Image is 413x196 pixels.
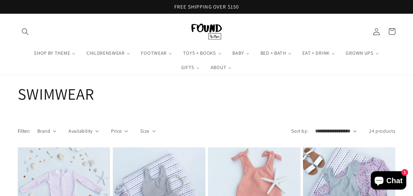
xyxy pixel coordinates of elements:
[68,128,99,135] summary: Availability
[255,46,297,61] a: BED + BATH
[297,46,341,61] a: EAT + DRINK
[341,46,385,61] a: GROWN UPS
[369,171,408,191] inbox-online-store-chat: Shopify online store chat
[205,61,237,75] a: ABOUT
[18,128,30,135] h2: Filter:
[68,128,93,135] span: Availability
[37,128,56,135] summary: Brand
[209,65,227,71] span: ABOUT
[291,128,308,134] label: Sort by:
[33,50,71,56] span: SHOP BY THEME
[111,128,122,135] span: Price
[81,46,136,61] a: CHILDRENSWEAR
[18,24,33,39] summary: Search
[37,128,50,135] span: Brand
[28,46,81,61] a: SHOP BY THEME
[140,128,149,135] span: Size
[369,128,396,134] span: 24 products
[140,50,167,56] span: FOOTWEAR
[191,24,222,39] img: FOUND By Flynn logo
[140,128,156,135] summary: Size
[85,50,125,56] span: CHILDRENSWEAR
[178,46,227,61] a: TOYS + BOOKS
[227,46,255,61] a: BABY
[231,50,245,56] span: BABY
[301,50,330,56] span: EAT + DRINK
[111,128,128,135] summary: Price
[136,46,178,61] a: FOOTWEAR
[180,65,195,71] span: GIFTS
[176,61,205,75] a: GIFTS
[18,84,396,104] h1: SWIMWEAR
[345,50,374,56] span: GROWN UPS
[259,50,287,56] span: BED + BATH
[182,50,217,56] span: TOYS + BOOKS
